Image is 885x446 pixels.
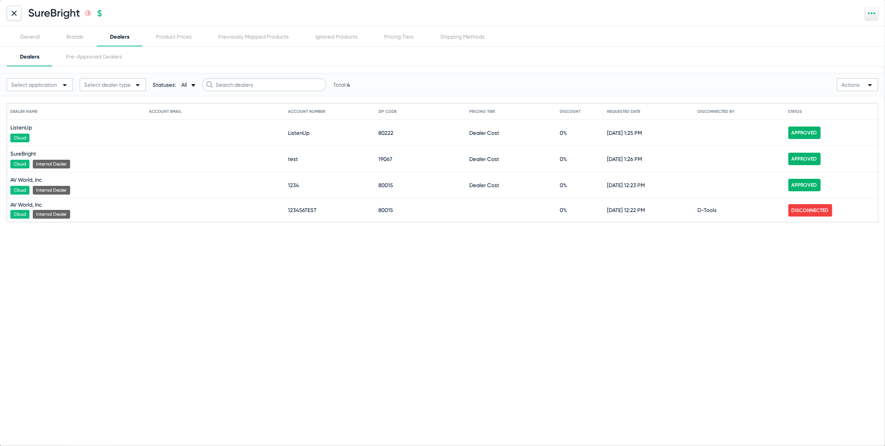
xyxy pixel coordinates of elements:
span: Internal Dealer [33,186,70,195]
input: Search dealers [202,78,327,91]
mat-header-cell: Pricing Tier [469,103,560,120]
span: ListenUp [288,130,310,136]
span: 80015 [378,182,393,188]
span: 80222 [378,130,393,136]
span: Dealer Cost [469,156,499,162]
span: Cloud [10,186,29,195]
span: Internal Dealer [33,210,70,219]
span: Dealer Cost [469,182,499,188]
div: Dealers [110,34,129,40]
div: Brands [66,34,83,40]
div: Shipping Methods [440,34,485,40]
span: 80015 [378,207,393,213]
span: [DATE] 1:26 PM [607,156,642,162]
span: Approved [788,153,821,165]
mat-header-cell: Disconnected By [697,103,788,120]
span: Disconnected [788,204,832,217]
span: D-Tools [697,207,717,213]
span: Cloud [10,160,29,168]
span: Select application [11,82,57,88]
span: 4 [347,82,350,88]
div: Dealers [20,54,39,60]
span: Statuses: [153,82,176,88]
span: 1234 [288,182,299,188]
span: Internal Dealer [33,160,70,168]
div: Ignored Products [315,34,358,40]
span: Approved [788,127,821,139]
span: Approved [788,179,821,191]
span: [DATE] 12:23 PM [607,182,645,188]
mat-header-cell: Zip Code [378,103,469,120]
span: SureBright [10,151,36,157]
mat-header-cell: Requested Date [607,103,697,120]
span: Dealer Cost [469,130,499,136]
div: General [20,34,40,40]
span: AV World, Inc [10,202,42,208]
div: Previously Mapped Products [218,34,289,40]
span: 0% [560,207,567,213]
mat-header-cell: Account Email [149,103,288,120]
span: Cloud [10,210,29,219]
div: Product Prices [156,34,192,40]
h1: SureBright [28,7,80,19]
span: Total: [333,82,350,88]
mat-header-cell: Discount [560,103,607,120]
span: 0% [560,182,567,188]
span: 19067 [378,156,392,162]
span: All [181,82,187,88]
span: test [288,156,298,162]
mat-header-cell: Status [788,103,875,120]
div: Pre-Approved Dealers [66,54,122,60]
mat-header-cell: Dealer Name [10,103,149,120]
span: Select dealer type [84,82,131,88]
div: Pricing Tiers [384,34,414,40]
span: 123456TEST [288,207,317,213]
span: 0% [560,156,567,162]
span: AV World, Inc [10,177,42,183]
span: [DATE] 12:22 PM [607,207,645,213]
span: Cloud [10,134,29,142]
span: [DATE] 1:25 PM [607,130,642,136]
span: 0% [560,130,567,136]
span: ListenUp [10,124,32,131]
mat-header-cell: Account Number [288,103,378,120]
span: Actions [841,82,860,88]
